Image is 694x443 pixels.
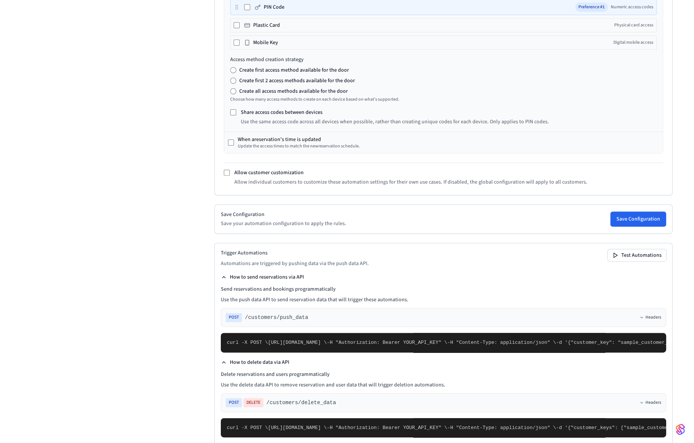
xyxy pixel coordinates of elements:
[556,425,571,431] span: -d '{
[639,314,661,320] button: Headers
[227,425,268,431] span: curl -X POST \
[571,340,682,345] span: "customer_key": "sample_customer_key",
[639,400,661,406] button: Headers
[226,398,242,407] span: POST
[611,4,653,10] span: Numeric access codes
[327,425,447,431] span: -H "Authorization: Bearer YOUR_API_KEY" \
[243,398,263,407] span: DELETE
[221,249,369,257] h2: Trigger Automations
[556,340,571,345] span: -d '{
[676,423,685,435] img: SeamLogoGradient.69752ec5.svg
[221,220,346,227] p: Save your automation configuration to apply the rules.
[253,39,278,46] label: Mobile Key
[447,425,556,431] span: -H "Content-Type: application/json" \
[490,118,549,126] span: Only applies to PIN codes.
[327,340,447,345] span: -H "Authorization: Bearer YOUR_API_KEY" \
[221,381,666,389] p: Use the delete data API to remove reservation and user data that will trigger deletion automations.
[571,425,691,431] span: "customer_keys": ["sample_customer_key"],
[230,56,657,63] label: Access method creation strategy
[230,97,657,103] p: Choose how many access methods to create on each device based on what's supported.
[221,211,346,218] h2: Save Configuration
[268,425,327,431] span: [URL][DOMAIN_NAME] \
[575,3,608,12] span: Preference # 1
[241,118,549,126] p: Use the same access code across all devices when possible, rather than creating unique codes for ...
[610,212,666,227] button: Save Configuration
[221,260,369,267] p: Automations are triggered by pushing data via the push data API.
[221,296,666,304] p: Use the push data API to send reservation data that will trigger these automations.
[227,340,268,345] span: curl -X POST \
[234,178,587,186] p: Allow individual customers to customize these automation settings for their own use cases. If dis...
[613,40,653,46] span: Digital mobile access
[253,21,280,29] label: Plastic Card
[239,77,355,84] label: Create first 2 access methods available for the door
[264,3,284,11] label: PIN Code
[268,340,327,345] span: [URL][DOMAIN_NAME] \
[614,22,653,28] span: Physical card access
[608,249,666,261] button: Test Automations
[234,169,304,176] label: Allow customer customization
[245,314,308,321] span: /customers/push_data
[447,340,556,345] span: -H "Content-Type: application/json" \
[239,66,349,74] label: Create first access method available for the door
[241,109,323,116] label: Share access codes between devices
[238,136,360,143] div: When a reservation 's time is updated
[221,285,666,293] h4: Send reservations and bookings programmatically
[266,399,336,406] span: /customers/delete_data
[226,313,242,322] span: POST
[238,143,360,149] div: Update the access times to match the new reservation schedule.
[239,87,348,95] label: Create all access methods available for the door
[221,371,666,378] h4: Delete reservations and users programmatically
[221,273,304,281] button: How to send reservations via API
[221,359,289,366] button: How to delete data via API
